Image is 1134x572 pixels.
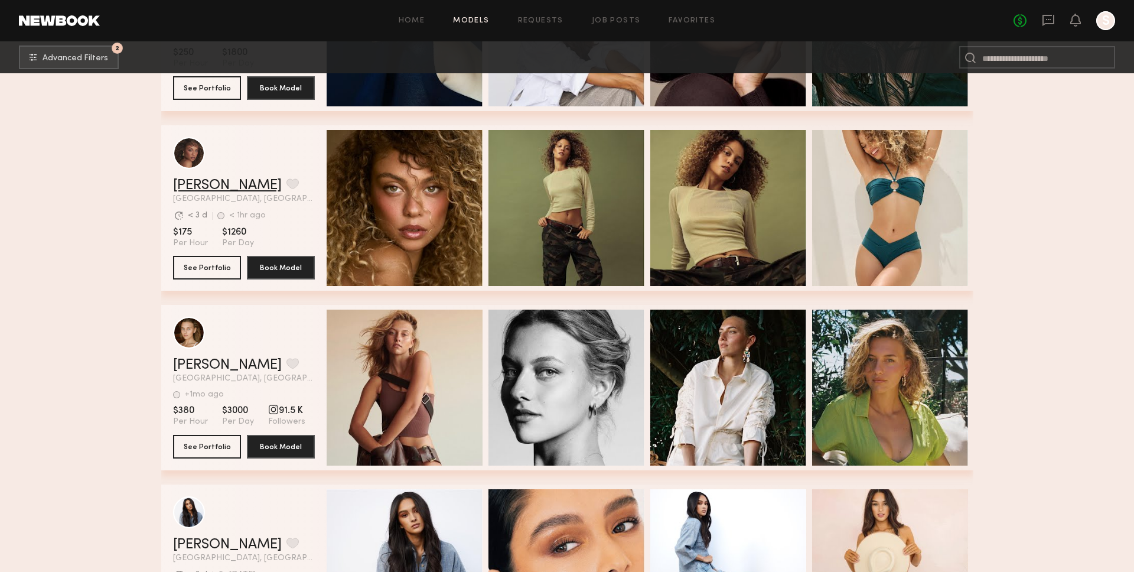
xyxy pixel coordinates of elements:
[268,417,305,427] span: Followers
[669,17,715,25] a: Favorites
[1096,11,1115,30] a: S
[222,417,254,427] span: Per Day
[222,226,254,238] span: $1260
[173,358,282,372] a: [PERSON_NAME]
[173,226,208,238] span: $175
[229,212,266,220] div: < 1hr ago
[222,238,254,249] span: Per Day
[247,76,315,100] button: Book Model
[399,17,425,25] a: Home
[518,17,563,25] a: Requests
[592,17,641,25] a: Job Posts
[268,405,305,417] span: 91.5 K
[247,435,315,459] button: Book Model
[19,45,119,69] button: 2Advanced Filters
[173,435,241,459] button: See Portfolio
[173,238,208,249] span: Per Hour
[173,76,241,100] button: See Portfolio
[173,554,315,563] span: [GEOGRAPHIC_DATA], [GEOGRAPHIC_DATA]
[453,17,489,25] a: Models
[173,538,282,552] a: [PERSON_NAME]
[188,212,207,220] div: < 3 d
[173,375,315,383] span: [GEOGRAPHIC_DATA], [GEOGRAPHIC_DATA]
[222,405,254,417] span: $3000
[173,417,208,427] span: Per Hour
[43,54,108,63] span: Advanced Filters
[173,256,241,279] button: See Portfolio
[173,178,282,193] a: [PERSON_NAME]
[247,256,315,279] button: Book Model
[185,391,224,399] div: +1mo ago
[173,405,208,417] span: $380
[173,195,315,203] span: [GEOGRAPHIC_DATA], [GEOGRAPHIC_DATA]
[115,45,119,51] span: 2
